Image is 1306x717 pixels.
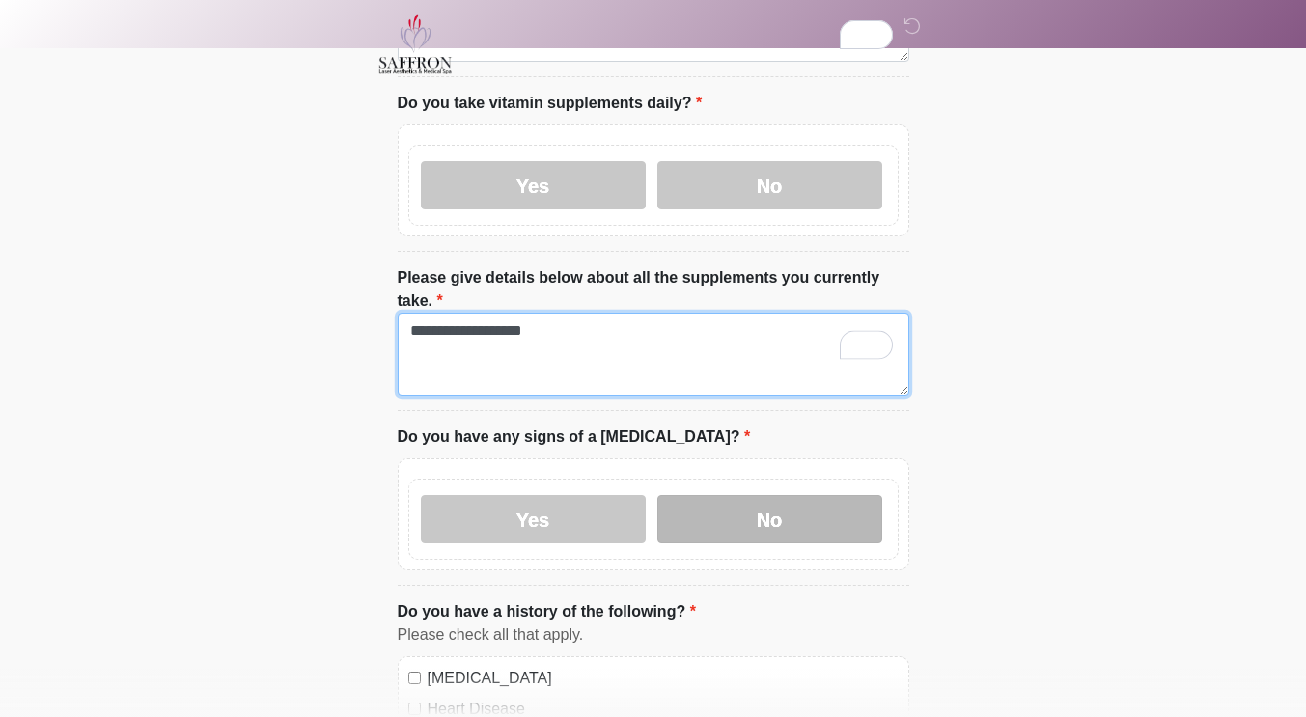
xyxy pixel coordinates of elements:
label: Do you have a history of the following? [398,600,696,623]
label: No [657,495,882,543]
label: [MEDICAL_DATA] [428,667,899,690]
label: Yes [421,495,646,543]
input: [MEDICAL_DATA] [408,672,421,684]
textarea: To enrich screen reader interactions, please activate Accessibility in Grammarly extension settings [398,313,909,396]
img: Saffron Laser Aesthetics and Medical Spa Logo [378,14,454,74]
div: Please check all that apply. [398,623,909,647]
input: Heart Disease [408,703,421,715]
label: Yes [421,161,646,209]
label: Please give details below about all the supplements you currently take. [398,266,909,313]
label: Do you have any signs of a [MEDICAL_DATA]? [398,426,751,449]
label: No [657,161,882,209]
label: Do you take vitamin supplements daily? [398,92,703,115]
